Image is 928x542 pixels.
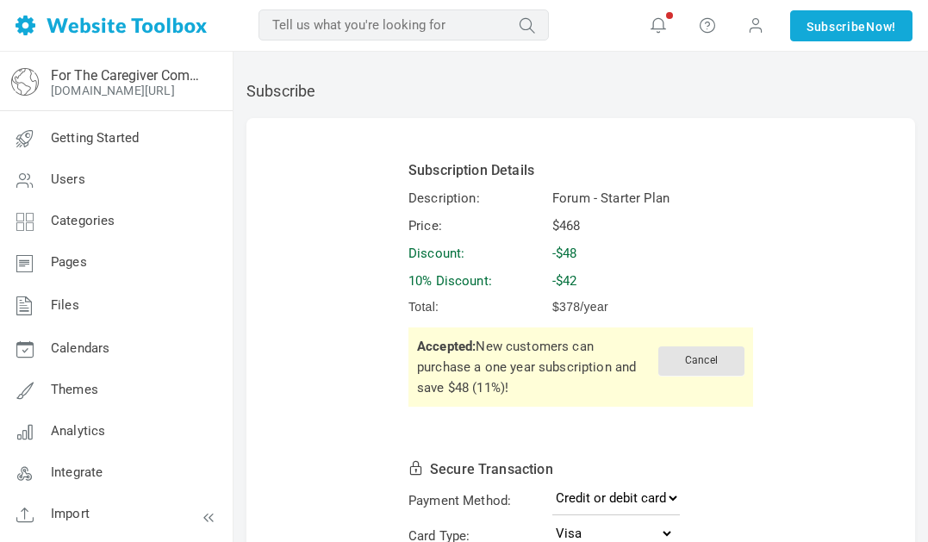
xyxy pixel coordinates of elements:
[51,67,201,84] a: For The Caregiver Community
[258,9,549,40] input: Tell us what you're looking for
[658,346,744,376] span: Cancel
[559,300,580,314] span: 378
[51,382,98,397] span: Themes
[51,84,175,97] a: [DOMAIN_NAME][URL]
[51,171,85,187] span: Users
[51,130,139,146] span: Getting Started
[408,327,753,407] div: New customers can purchase a one year subscription and save $48 (11%)!
[790,10,912,41] a: SubscribeNow!
[406,484,548,518] td: Payment Method:
[51,423,105,439] span: Analytics
[550,240,756,266] td: -$48
[406,296,548,319] td: Total:
[417,339,476,354] b: Accepted:
[406,240,548,266] td: Discount:
[246,82,915,101] h2: Subscribe
[406,185,548,211] td: Description:
[51,213,115,228] span: Categories
[550,213,756,239] td: $468
[550,296,756,319] td: $ /year
[51,340,109,356] span: Calendars
[51,506,90,521] span: Import
[406,268,548,294] td: 10% Discount:
[51,254,87,270] span: Pages
[406,213,548,239] td: Price:
[658,352,744,368] a: Cancel
[408,461,430,473] i: This transaction is secured with 256-bit encryption
[11,68,39,96] img: globe-icon.png
[51,297,79,313] span: Files
[430,461,553,477] span: Secure Transaction
[550,268,756,294] td: -$42
[51,464,103,480] span: Integrate
[550,185,756,211] td: Forum - Starter Plan
[866,17,896,36] span: Now!
[408,160,753,181] div: Subscription Details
